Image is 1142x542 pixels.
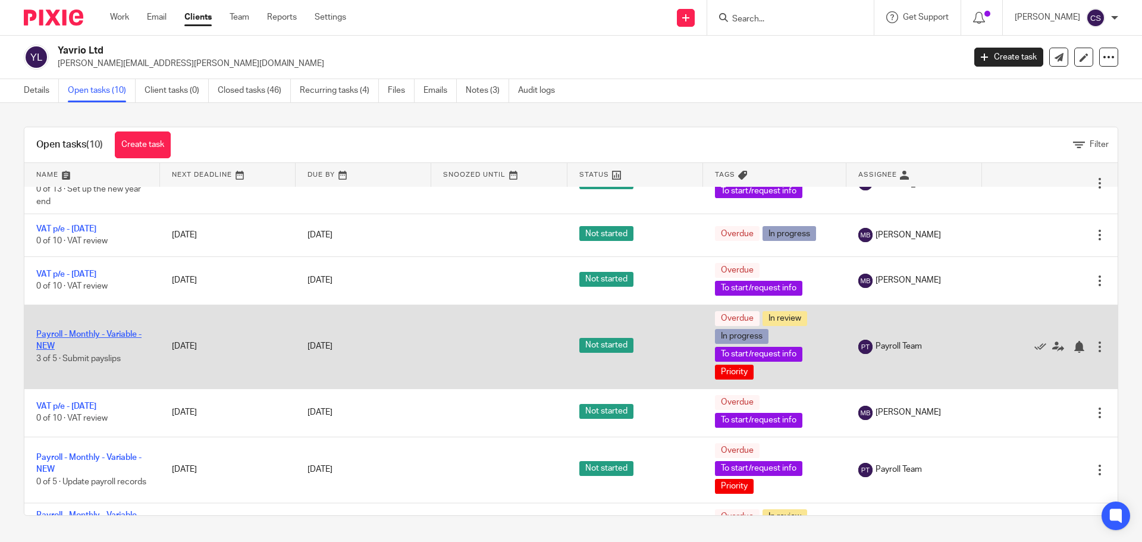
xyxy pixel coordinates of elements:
[876,229,941,241] span: [PERSON_NAME]
[36,478,146,486] span: 0 of 5 · Update payroll records
[876,340,922,352] span: Payroll Team
[1034,340,1052,352] a: Mark as done
[24,45,49,70] img: svg%3E
[110,11,129,23] a: Work
[731,14,838,25] input: Search
[715,479,754,494] span: Priority
[858,340,873,354] img: svg%3E
[36,225,96,233] a: VAT p/e - [DATE]
[36,355,121,363] span: 3 of 5 · Submit payslips
[36,237,108,245] span: 0 of 10 · VAT review
[858,274,873,288] img: svg%3E
[858,228,873,242] img: svg%3E
[36,330,142,350] a: Payroll - Monthly - Variable - NEW
[388,79,415,102] a: Files
[876,406,941,418] span: [PERSON_NAME]
[579,171,609,178] span: Status
[36,415,108,423] span: 0 of 10 · VAT review
[160,256,296,305] td: [DATE]
[715,226,760,241] span: Overdue
[715,461,802,476] span: To start/request info
[466,79,509,102] a: Notes (3)
[36,511,142,531] a: Payroll - Monthly - Variable - NEW
[160,305,296,389] td: [DATE]
[876,274,941,286] span: [PERSON_NAME]
[715,263,760,278] span: Overdue
[715,443,760,458] span: Overdue
[858,406,873,420] img: svg%3E
[115,131,171,158] a: Create task
[715,329,768,344] span: In progress
[763,311,807,326] span: In review
[715,365,754,380] span: Priority
[579,461,633,476] span: Not started
[36,453,142,474] a: Payroll - Monthly - Variable - NEW
[24,10,83,26] img: Pixie
[24,79,59,102] a: Details
[715,395,760,410] span: Overdue
[308,276,332,284] span: [DATE]
[715,171,735,178] span: Tags
[974,48,1043,67] a: Create task
[68,79,136,102] a: Open tasks (10)
[184,11,212,23] a: Clients
[715,347,802,362] span: To start/request info
[36,185,141,206] span: 0 of 13 · Set up the new year end
[579,226,633,241] span: Not started
[518,79,564,102] a: Audit logs
[300,79,379,102] a: Recurring tasks (4)
[58,58,956,70] p: [PERSON_NAME][EMAIL_ADDRESS][PERSON_NAME][DOMAIN_NAME]
[876,463,922,475] span: Payroll Team
[423,79,457,102] a: Emails
[715,311,760,326] span: Overdue
[903,13,949,21] span: Get Support
[579,404,633,419] span: Not started
[145,79,209,102] a: Client tasks (0)
[160,437,296,503] td: [DATE]
[308,408,332,416] span: [DATE]
[36,283,108,291] span: 0 of 10 · VAT review
[86,140,103,149] span: (10)
[1015,11,1080,23] p: [PERSON_NAME]
[160,389,296,437] td: [DATE]
[715,509,760,524] span: Overdue
[715,413,802,428] span: To start/request info
[443,171,506,178] span: Snoozed Until
[1090,140,1109,149] span: Filter
[36,139,103,151] h1: Open tasks
[308,342,332,350] span: [DATE]
[1086,8,1105,27] img: svg%3E
[858,463,873,477] img: svg%3E
[147,11,167,23] a: Email
[58,45,777,57] h2: Yavrio Ltd
[267,11,297,23] a: Reports
[36,270,96,278] a: VAT p/e - [DATE]
[160,214,296,256] td: [DATE]
[308,231,332,239] span: [DATE]
[218,79,291,102] a: Closed tasks (46)
[763,226,816,241] span: In progress
[230,11,249,23] a: Team
[579,272,633,287] span: Not started
[36,402,96,411] a: VAT p/e - [DATE]
[715,281,802,296] span: To start/request info
[315,11,346,23] a: Settings
[579,338,633,353] span: Not started
[715,183,802,198] span: To start/request info
[308,465,332,474] span: [DATE]
[763,509,807,524] span: In review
